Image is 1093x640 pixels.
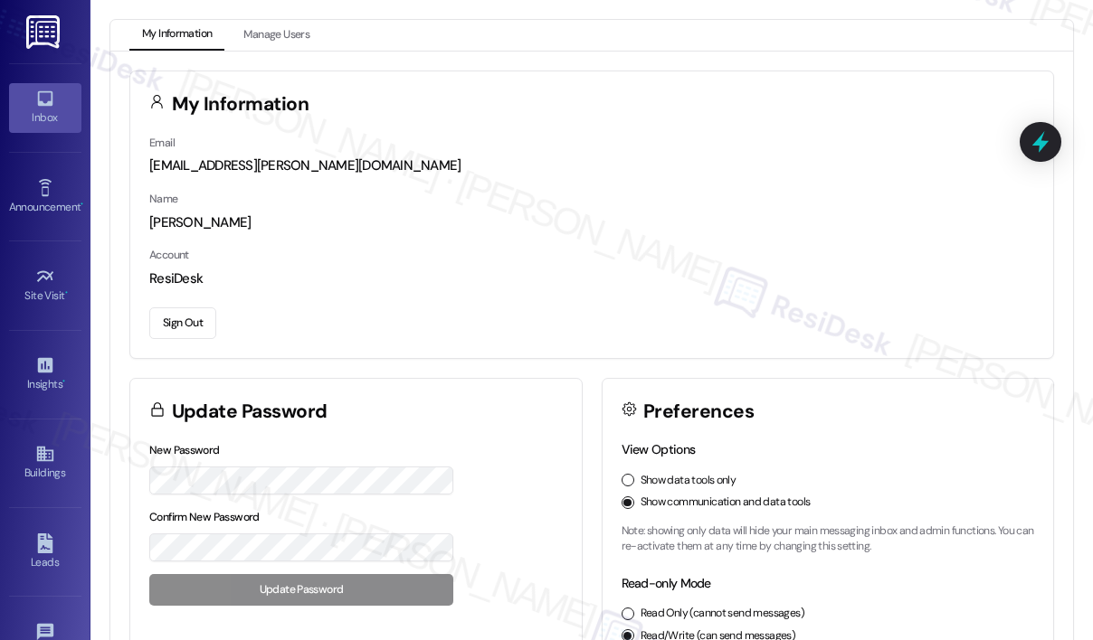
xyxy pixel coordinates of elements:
label: Name [149,192,178,206]
button: Sign Out [149,307,216,339]
label: Show data tools only [641,473,737,489]
span: • [62,375,65,388]
label: Read Only (cannot send messages) [641,606,804,622]
h3: My Information [172,95,309,114]
label: Email [149,136,175,150]
label: New Password [149,443,220,457]
div: ResiDesk [149,269,1034,288]
h3: Preferences [643,402,754,421]
label: Confirm New Password [149,510,260,524]
a: Insights • [9,350,81,399]
a: Leads [9,528,81,577]
a: Inbox [9,83,81,132]
label: Read-only Mode [622,575,711,591]
a: Site Visit • [9,261,81,310]
span: • [81,198,83,211]
img: ResiDesk Logo [26,15,63,49]
div: [EMAIL_ADDRESS][PERSON_NAME][DOMAIN_NAME] [149,156,1034,175]
p: Note: showing only data will hide your main messaging inbox and admin functions. You can re-activ... [622,523,1035,555]
button: Manage Users [231,20,322,51]
label: Show communication and data tools [641,494,811,511]
button: My Information [129,20,224,51]
label: View Options [622,441,696,457]
div: [PERSON_NAME] [149,213,1034,232]
span: • [65,287,68,299]
a: Buildings [9,438,81,487]
h3: Update Password [172,402,328,421]
label: Account [149,248,189,262]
